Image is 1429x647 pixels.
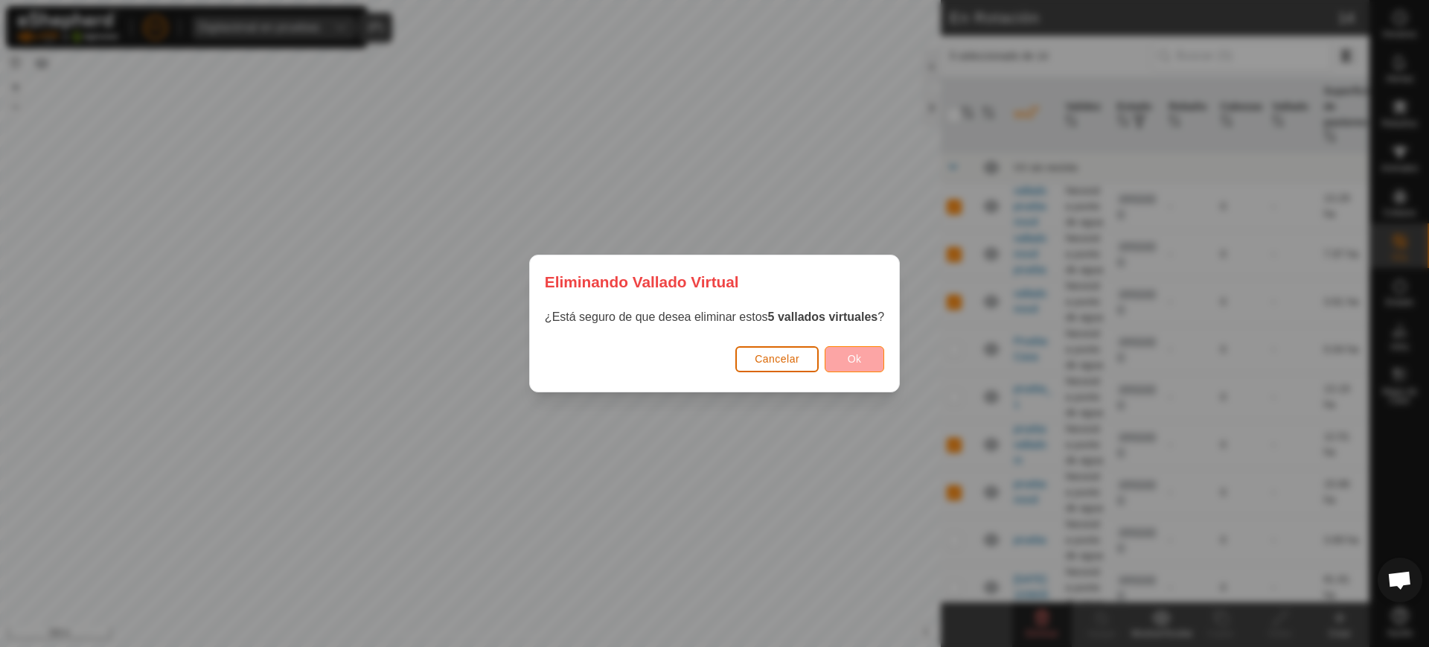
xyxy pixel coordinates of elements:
[768,310,878,323] strong: 5 vallados virtuales
[545,310,884,323] span: ¿Está seguro de que desea eliminar estos ?
[735,346,819,372] button: Cancelar
[1378,558,1422,602] a: Chat abierto
[848,353,862,365] span: Ok
[545,270,739,293] span: Eliminando Vallado Virtual
[755,353,799,365] span: Cancelar
[825,346,884,372] button: Ok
